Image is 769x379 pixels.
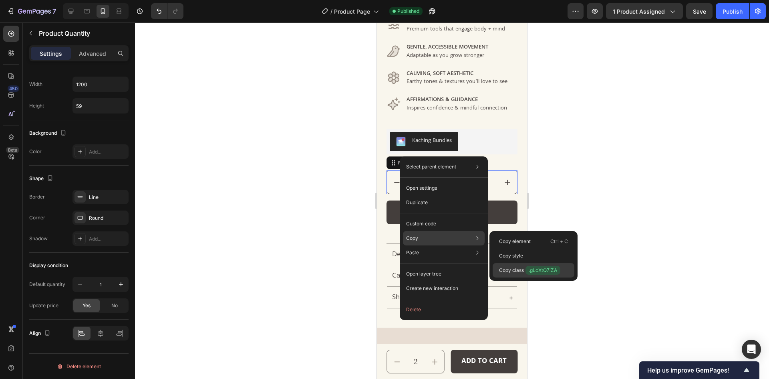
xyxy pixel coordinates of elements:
[8,85,19,92] div: 450
[613,7,665,16] span: 1 product assigned
[334,7,370,16] span: Product Page
[89,194,127,201] div: Line
[29,360,129,373] button: Delete element
[89,148,127,156] div: Add...
[330,7,332,16] span: /
[406,184,437,192] p: Open settings
[29,173,55,184] div: Shape
[40,49,62,58] p: Settings
[29,328,52,339] div: Align
[525,266,560,275] span: .gLcXtQ7iZA
[406,270,441,278] p: Open layer tree
[647,367,742,374] span: Help us improve GemPages!
[29,128,68,139] div: Background
[111,302,118,309] span: No
[499,266,560,275] p: Copy class
[397,8,419,15] span: Published
[3,3,60,19] button: 7
[29,281,65,288] div: Default quantity
[29,262,68,269] div: Display condition
[83,302,91,309] span: Yes
[29,81,42,88] div: Width
[29,102,44,109] div: Height
[716,3,749,19] button: Publish
[151,3,183,19] div: Undo/Redo
[606,3,683,19] button: 1 product assigned
[723,7,743,16] div: Publish
[29,302,58,309] div: Update price
[403,302,485,317] button: Delete
[406,163,456,170] p: Select parent element
[73,99,128,113] input: Auto
[29,193,45,201] div: Border
[57,362,101,371] div: Delete element
[377,22,527,379] iframe: Design area
[52,6,56,16] p: 7
[406,284,458,292] p: Create new interaction
[29,148,42,155] div: Color
[499,252,523,259] p: Copy style
[406,220,436,227] p: Custom code
[742,340,761,359] div: Open Intercom Messenger
[686,3,713,19] button: Save
[550,237,568,245] p: Ctrl + C
[89,235,127,243] div: Add...
[406,199,428,206] p: Duplicate
[29,235,48,242] div: Shadow
[6,147,19,153] div: Beta
[89,215,127,222] div: Round
[29,214,45,221] div: Corner
[647,365,751,375] button: Show survey - Help us improve GemPages!
[499,238,531,245] p: Copy element
[39,28,125,38] p: Product Quantity
[406,249,419,256] p: Paste
[73,77,128,91] input: Auto
[406,235,418,242] p: Copy
[693,8,706,15] span: Save
[79,49,106,58] p: Advanced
